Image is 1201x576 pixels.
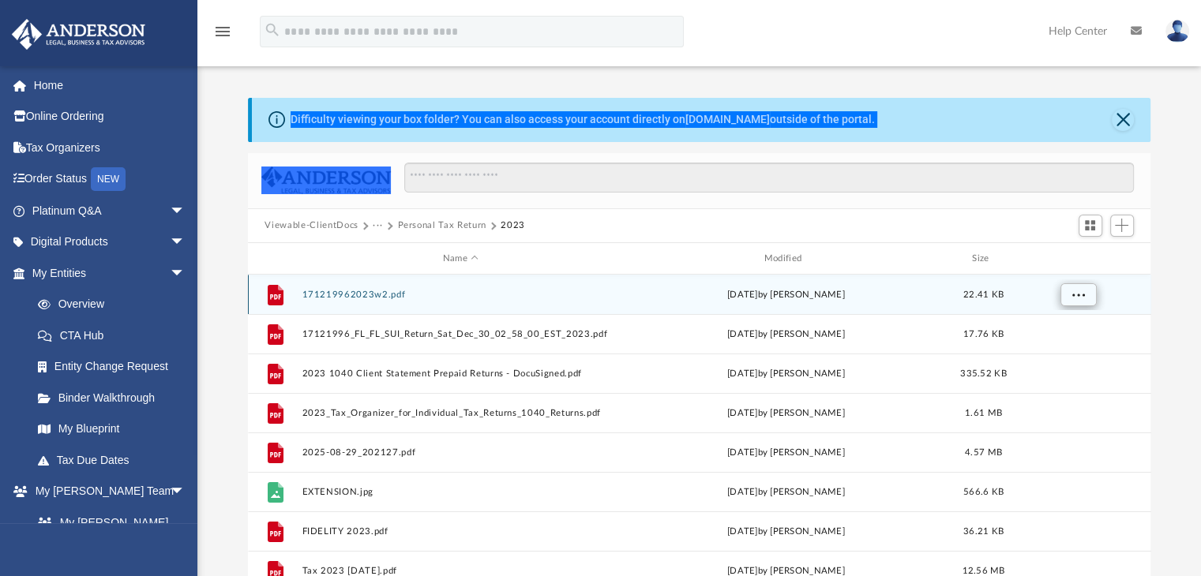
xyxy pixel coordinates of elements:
div: [DATE] by [PERSON_NAME] [627,367,945,381]
a: Tax Organizers [11,132,209,163]
div: Difficulty viewing your box folder? You can also access your account directly on outside of the p... [291,111,875,128]
a: Home [11,69,209,101]
span: arrow_drop_down [170,195,201,227]
a: Digital Productsarrow_drop_down [11,226,209,258]
button: More options [1060,283,1096,307]
a: Platinum Q&Aarrow_drop_down [11,195,209,226]
button: 171219962023w2.pdf [302,290,620,300]
a: Entity Change Request [22,351,209,383]
a: My Blueprint [22,413,201,445]
div: [DATE] by [PERSON_NAME] [627,406,945,421]
button: Viewable-ClientDocs [265,219,358,233]
a: My Entitiesarrow_drop_down [11,257,209,289]
div: [DATE] by [PERSON_NAME] [627,525,945,539]
div: [DATE] by [PERSON_NAME] [627,485,945,499]
a: My [PERSON_NAME] Teamarrow_drop_down [11,476,201,507]
a: Online Ordering [11,101,209,133]
a: Binder Walkthrough [22,382,209,413]
button: Personal Tax Return [397,219,486,233]
button: 17121996_FL_FL_SUI_Return_Sat_Dec_30_02_58_00_EST_2023.pdf [302,329,620,339]
div: id [254,252,294,266]
a: menu [213,30,232,41]
button: FIDELITY 2023.pdf [302,526,620,537]
button: EXTENSION.jpg [302,487,620,497]
span: 335.52 KB [960,369,1006,378]
div: [DATE] by [PERSON_NAME] [627,288,945,302]
span: 22.41 KB [963,290,1003,299]
button: Switch to Grid View [1079,215,1102,237]
button: Add [1110,215,1134,237]
span: 4.57 MB [965,448,1002,457]
a: Tax Due Dates [22,444,209,476]
div: Size [951,252,1015,266]
i: menu [213,22,232,41]
span: 36.21 KB [963,527,1003,536]
a: CTA Hub [22,320,209,351]
span: 566.6 KB [963,488,1003,496]
span: 12.56 MB [962,567,1004,575]
a: Order StatusNEW [11,163,209,196]
a: [DOMAIN_NAME] [685,113,770,125]
img: User Pic [1165,20,1189,43]
i: search [264,21,281,39]
div: NEW [91,167,126,191]
div: [DATE] by [PERSON_NAME] [627,446,945,460]
span: 1.61 MB [965,409,1002,417]
button: 2023_Tax_Organizer_for_Individual_Tax_Returns_1040_Returns.pdf [302,408,620,418]
a: My [PERSON_NAME] Team [22,507,193,557]
div: [DATE] by [PERSON_NAME] [627,327,945,342]
div: id [1022,252,1132,266]
div: Modified [626,252,944,266]
button: 2023 1040 Client Statement Prepaid Returns - DocuSigned.pdf [302,368,620,379]
span: arrow_drop_down [170,226,201,259]
input: Search files and folders [404,163,1133,193]
button: Tax 2023 [DATE].pdf [302,566,620,576]
button: 2025-08-29_202127.pdf [302,447,620,458]
div: Name [301,252,619,266]
span: arrow_drop_down [170,257,201,290]
button: Close [1112,109,1134,131]
span: 17.76 KB [963,330,1003,338]
button: 2023 [501,219,525,233]
span: arrow_drop_down [170,476,201,508]
a: Overview [22,289,209,320]
img: Anderson Advisors Platinum Portal [7,19,150,50]
button: ··· [373,219,383,233]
